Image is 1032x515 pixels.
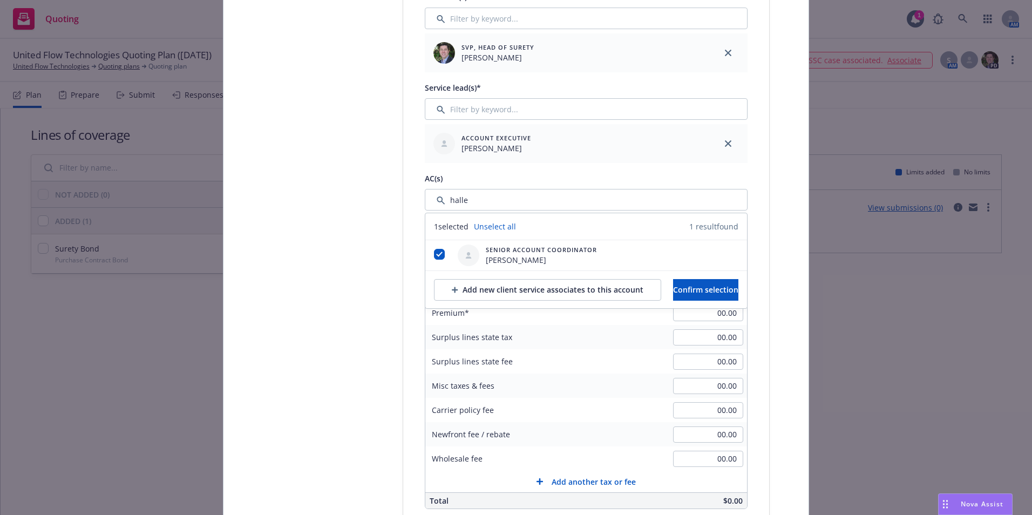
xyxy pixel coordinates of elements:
[434,279,661,301] button: Add new client service associates to this account
[432,332,512,342] span: Surplus lines state tax
[461,43,534,52] span: SVP, Head of Surety
[430,496,449,506] span: Total
[938,493,1013,515] button: Nova Assist
[939,494,952,514] div: Drag to move
[689,221,738,232] span: 1 result found
[432,453,483,464] span: Wholesale fee
[673,402,743,418] input: 0.00
[461,143,531,154] span: [PERSON_NAME]
[723,496,743,506] span: $0.00
[673,279,738,301] button: Confirm selection
[425,189,748,211] input: Filter by keyword...
[961,499,1003,509] span: Nova Assist
[673,426,743,443] input: 0.00
[461,133,531,143] span: Account Executive
[452,280,643,300] div: Add new client service associates to this account
[673,354,743,370] input: 0.00
[434,221,469,232] span: 1 selected
[474,221,516,232] a: Unselect all
[425,471,747,492] button: Add another tax or fee
[432,356,513,367] span: Surplus lines state fee
[552,476,636,487] span: Add another tax or fee
[432,429,510,439] span: Newfront fee / rebate
[432,381,494,391] span: Misc taxes & fees
[425,98,748,120] input: Filter by keyword...
[461,52,534,63] span: [PERSON_NAME]
[432,308,469,318] span: Premium
[722,137,735,150] a: close
[673,378,743,394] input: 0.00
[673,305,743,321] input: 0.00
[425,83,481,93] span: Service lead(s)*
[673,451,743,467] input: 0.00
[673,284,738,295] span: Confirm selection
[673,329,743,345] input: 0.00
[722,46,735,59] a: close
[425,173,443,184] span: AC(s)
[425,8,748,29] input: Filter by keyword...
[486,245,597,254] span: Senior Account Coordinator
[432,405,494,415] span: Carrier policy fee
[433,42,455,64] img: employee photo
[486,254,597,266] span: [PERSON_NAME]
